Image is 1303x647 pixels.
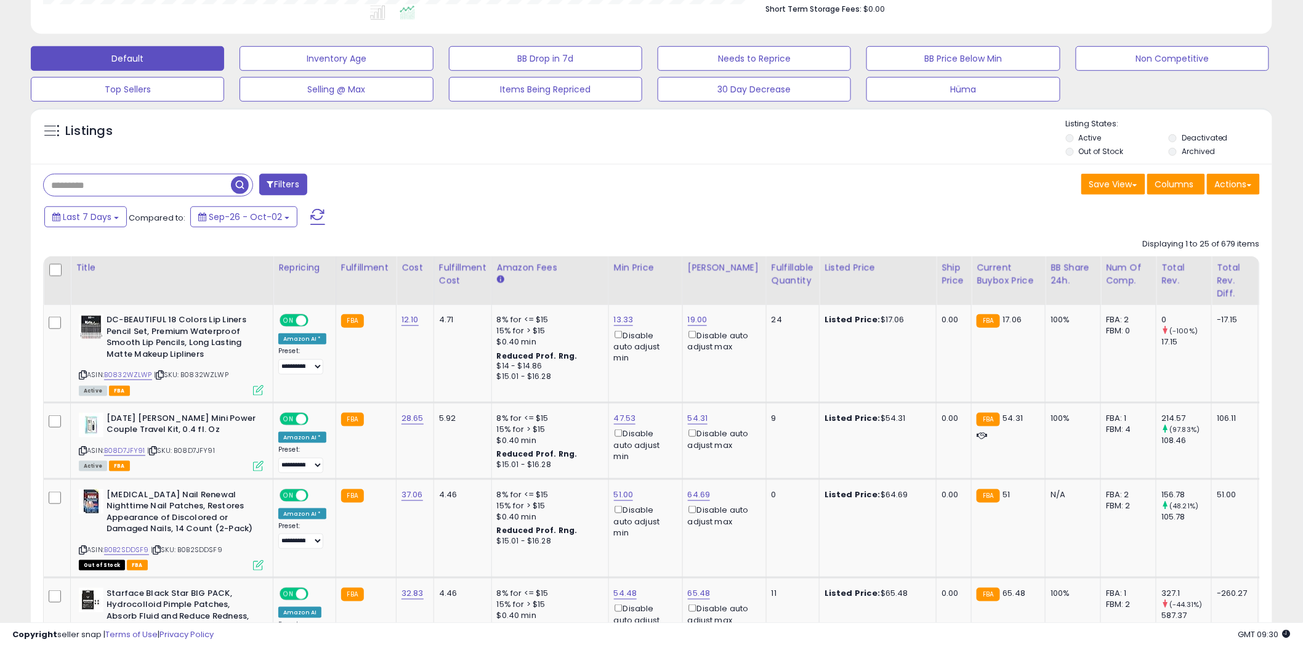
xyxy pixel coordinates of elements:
button: Default [31,46,224,71]
div: Title [76,261,268,274]
div: $65.48 [825,588,927,599]
small: FBA [977,489,999,503]
div: N/A [1051,489,1091,500]
div: Min Price [614,261,677,274]
span: 2025-10-10 09:30 GMT [1238,629,1291,640]
div: 15% for > $15 [497,424,599,435]
div: 327.1 [1161,588,1211,599]
small: FBA [977,314,999,328]
div: $0.40 min [497,336,599,348]
button: Non Competitive [1076,46,1269,71]
div: 100% [1051,413,1091,424]
small: (-100%) [1169,326,1198,336]
div: Disable auto adjust min [614,503,673,539]
a: B0B2SDDSF9 [104,545,149,555]
h5: Listings [65,123,113,140]
button: BB Drop in 7d [449,46,642,71]
span: ON [281,588,296,599]
small: FBA [341,588,364,601]
div: 9 [772,413,810,424]
b: Reduced Prof. Rng. [497,449,578,459]
a: B0832WZLWP [104,370,152,380]
button: Columns [1147,174,1205,195]
div: Disable auto adjust max [688,328,757,352]
span: All listings that are currently out of stock and unavailable for purchase on Amazon [79,560,125,571]
a: 32.83 [401,587,424,600]
div: FBM: 4 [1106,424,1147,435]
div: $64.69 [825,489,927,500]
span: | SKU: B08D7JFY91 [147,446,215,455]
div: 8% for <= $15 [497,413,599,424]
label: Out of Stock [1079,146,1124,157]
button: Top Sellers [31,77,224,102]
span: Sep-26 - Oct-02 [209,211,282,223]
span: 65.48 [1003,587,1026,599]
div: FBM: 0 [1106,325,1147,336]
b: Listed Price: [825,412,881,424]
a: 54.31 [688,412,708,425]
small: (48.21%) [1169,501,1198,511]
div: Total Rev. Diff. [1217,261,1253,300]
button: Items Being Repriced [449,77,642,102]
small: FBA [977,588,999,601]
div: Disable auto adjust max [688,427,757,451]
div: 0.00 [942,588,962,599]
button: Sep-26 - Oct-02 [190,206,297,227]
div: FBM: 2 [1106,599,1147,610]
div: Preset: [278,347,326,375]
div: 17.15 [1161,336,1211,348]
div: ASIN: [79,314,264,394]
span: | SKU: B0832WZLWP [154,370,228,380]
button: Selling @ Max [240,77,433,102]
b: [DATE] [PERSON_NAME] Mini Power Couple Travel Kit, 0.4 fl. Oz [107,413,256,439]
div: $15.01 - $16.28 [497,372,599,382]
a: 54.48 [614,587,637,600]
button: BB Price Below Min [866,46,1060,71]
div: Listed Price [825,261,931,274]
p: Listing States: [1066,118,1272,130]
span: Columns [1155,178,1194,190]
img: 31Cz1XeTh4L._SL40_.jpg [79,588,103,612]
small: FBA [341,413,364,426]
b: DC-BEAUTIFUL 18 Colors Lip Liners Pencil Set, Premium Waterproof Smooth Lip Pencils, Long Lasting... [107,314,256,363]
div: 51.00 [1217,489,1249,500]
div: 0.00 [942,314,962,325]
span: FBA [109,386,130,396]
span: | SKU: B0B2SDDSF9 [151,545,222,555]
div: 15% for > $15 [497,599,599,610]
div: 106.11 [1217,413,1249,424]
div: -17.15 [1217,314,1249,325]
span: 51 [1003,489,1011,500]
small: FBA [977,413,999,426]
a: 65.48 [688,587,711,600]
div: 214.57 [1161,413,1211,424]
div: Amazon AI [278,607,321,618]
div: 105.78 [1161,511,1211,523]
div: ASIN: [79,413,264,470]
img: 517W+bqgVtL._SL40_.jpg [79,314,103,339]
div: 0 [772,489,810,500]
div: 15% for > $15 [497,325,599,336]
button: Hüma [866,77,1060,102]
div: seller snap | | [12,629,214,641]
span: Compared to: [129,212,185,224]
div: $0.40 min [497,435,599,446]
span: Last 7 Days [63,211,111,223]
div: Fulfillment [341,261,391,274]
button: Actions [1207,174,1260,195]
span: All listings currently available for purchase on Amazon [79,461,107,471]
a: 13.33 [614,314,634,326]
div: Repricing [278,261,331,274]
span: ON [281,315,296,326]
strong: Copyright [12,629,57,640]
span: 54.31 [1003,412,1023,424]
div: 8% for <= $15 [497,588,599,599]
div: [PERSON_NAME] [688,261,761,274]
div: 24 [772,314,810,325]
button: Filters [259,174,307,195]
div: 4.46 [439,489,482,500]
b: Listed Price: [825,314,881,325]
div: FBA: 1 [1106,588,1147,599]
span: OFF [307,413,326,424]
img: 51NcrwtJiCL._SL40_.jpg [79,489,103,514]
